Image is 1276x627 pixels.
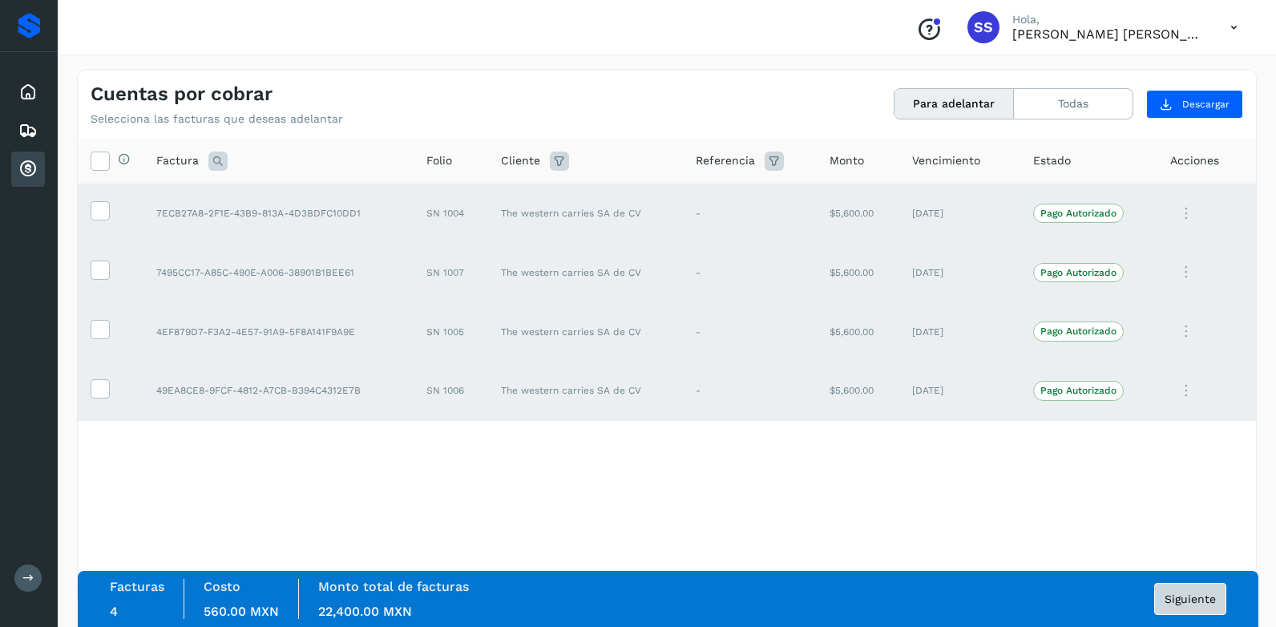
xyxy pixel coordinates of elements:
[11,152,45,187] div: Cuentas por cobrar
[912,152,980,169] span: Vencimiento
[1012,26,1205,42] p: SOCORRO SILVIA NAVARRO ZAZUETA
[1040,267,1116,278] p: Pago Autorizado
[143,184,414,243] td: 7ECB27A8-2F1E-43B9-813A-4D3BDFC10DD1
[1040,385,1116,396] p: Pago Autorizado
[683,302,817,362] td: -
[318,579,469,594] label: Monto total de facturas
[414,361,488,420] td: SN 1006
[899,361,1021,420] td: [DATE]
[1012,13,1205,26] p: Hola,
[817,361,898,420] td: $5,600.00
[1154,583,1226,615] button: Siguiente
[91,112,343,126] p: Selecciona las facturas que deseas adelantar
[1146,90,1243,119] button: Descargar
[488,302,683,362] td: The western carries SA de CV
[426,152,452,169] span: Folio
[1170,152,1219,169] span: Acciones
[488,243,683,302] td: The western carries SA de CV
[318,604,412,619] span: 22,400.00 MXN
[899,184,1021,243] td: [DATE]
[1182,97,1230,111] span: Descargar
[683,184,817,243] td: -
[1040,208,1116,219] p: Pago Autorizado
[1165,593,1216,605] span: Siguiente
[1040,326,1116,337] p: Pago Autorizado
[817,184,898,243] td: $5,600.00
[91,83,273,106] h4: Cuentas por cobrar
[1014,89,1133,119] button: Todas
[143,302,414,362] td: 4EF879D7-F3A2-4E57-91A9-5F8A141F9A9E
[501,152,540,169] span: Cliente
[899,243,1021,302] td: [DATE]
[11,113,45,148] div: Embarques
[488,361,683,420] td: The western carries SA de CV
[414,302,488,362] td: SN 1005
[1033,152,1071,169] span: Estado
[143,361,414,420] td: 49EA8CE8-9FCF-4812-A7CB-B394C4312E7B
[830,152,864,169] span: Monto
[683,243,817,302] td: -
[204,604,279,619] span: 560.00 MXN
[156,152,199,169] span: Factura
[414,184,488,243] td: SN 1004
[204,579,240,594] label: Costo
[488,184,683,243] td: The western carries SA de CV
[143,243,414,302] td: 7495CC17-A85C-490E-A006-38901B1BEE61
[817,243,898,302] td: $5,600.00
[683,361,817,420] td: -
[414,243,488,302] td: SN 1007
[899,302,1021,362] td: [DATE]
[110,579,164,594] label: Facturas
[817,302,898,362] td: $5,600.00
[894,89,1014,119] button: Para adelantar
[110,604,118,619] span: 4
[696,152,755,169] span: Referencia
[11,75,45,110] div: Inicio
